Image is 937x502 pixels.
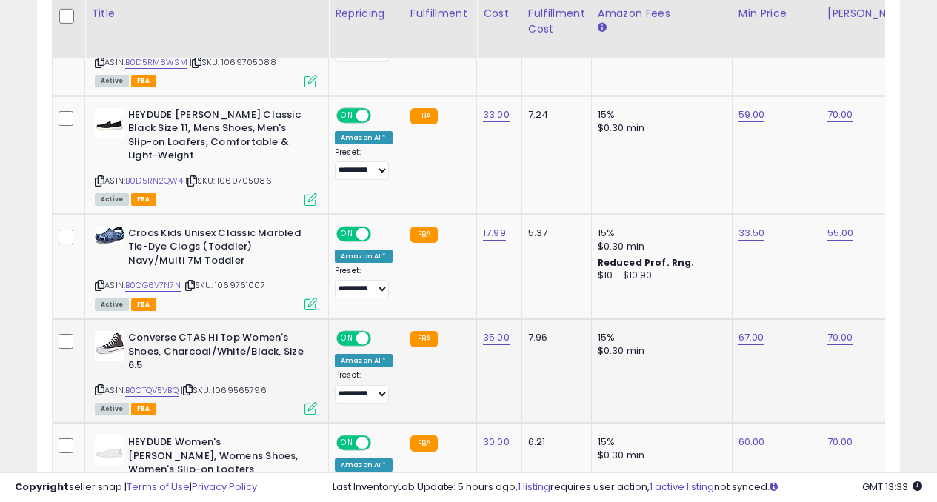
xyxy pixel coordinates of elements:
a: 60.00 [738,435,765,449]
div: $0.30 min [598,240,721,253]
span: ON [338,437,356,449]
a: 70.00 [827,330,853,345]
span: | SKU: 1069761007 [183,279,265,291]
div: Preset: [335,370,393,404]
span: OFF [369,227,393,240]
a: B0D5RN2QW4 [125,175,183,187]
div: Last InventoryLab Update: 5 hours ago, requires user action, not synced. [333,481,922,495]
span: | SKU: 1069705088 [190,56,276,68]
img: 21qRo1E9fvL._SL40_.jpg [95,108,124,138]
span: | SKU: 1069705086 [185,175,272,187]
span: OFF [369,109,393,121]
span: All listings currently available for purchase on Amazon [95,298,129,311]
span: All listings currently available for purchase on Amazon [95,403,129,415]
div: Preset: [335,266,393,299]
span: FBA [131,403,156,415]
div: [PERSON_NAME] [827,6,916,21]
div: Cost [483,6,516,21]
span: All listings currently available for purchase on Amazon [95,75,129,87]
div: Preset: [335,147,393,181]
div: Repricing [335,6,398,21]
div: 15% [598,435,721,449]
a: 30.00 [483,435,510,449]
div: seller snap | | [15,481,257,495]
strong: Copyright [15,480,69,494]
div: Fulfillment Cost [528,6,585,37]
div: 15% [598,331,721,344]
img: 21iHFY5MtjL._SL40_.jpg [95,435,124,465]
a: 67.00 [738,330,764,345]
span: OFF [369,332,393,345]
a: B0CG6V7N7N [125,279,181,292]
div: ASIN: [95,227,317,309]
div: 7.24 [528,108,580,121]
div: 5.37 [528,227,580,240]
a: 1 active listing [650,480,714,494]
b: Crocs Kids Unisex Classic Marbled Tie-Dye Clogs (Toddler) Navy/Multi 7M Toddler [128,227,308,272]
span: ON [338,109,356,121]
div: 15% [598,108,721,121]
span: 2025-08-15 13:33 GMT [862,480,922,494]
a: 17.99 [483,226,506,241]
div: Fulfillment [410,6,470,21]
a: 33.50 [738,226,765,241]
div: $10 - $10.90 [598,270,721,282]
a: 70.00 [827,107,853,122]
b: Reduced Prof. Rng. [598,256,695,269]
div: Amazon AI * [335,131,393,144]
b: HEYDUDE Women's [PERSON_NAME], Womens Shoes, Women's Slip-on Loafers, Comfortable & Light-Weight [128,435,308,494]
span: All listings currently available for purchase on Amazon [95,193,129,206]
a: Privacy Policy [192,480,257,494]
b: Converse CTAS Hi Top Women's Shoes, Charcoal/White/Black, Size 6.5 [128,331,308,376]
div: Amazon AI * [335,354,393,367]
a: 55.00 [827,226,854,241]
small: FBA [410,435,438,452]
div: 6.21 [528,435,580,449]
img: 41zuKZSealL._SL40_.jpg [95,227,124,244]
div: Min Price [738,6,815,21]
span: FBA [131,75,156,87]
div: Amazon Fees [598,6,726,21]
div: ASIN: [95,108,317,204]
span: ON [338,227,356,240]
span: | SKU: 1069565796 [181,384,267,396]
a: 70.00 [827,435,853,449]
a: 1 listing [518,480,550,494]
div: $0.30 min [598,449,721,462]
span: FBA [131,298,156,311]
a: B0CTQV5VBQ [125,384,179,397]
small: FBA [410,227,438,243]
b: HEYDUDE [PERSON_NAME] Classic Black Size 11, Mens Shoes, Men's Slip-on Loafers, Comfortable & Lig... [128,108,308,167]
div: $0.30 min [598,344,721,358]
div: $0.30 min [598,121,721,135]
span: ON [338,332,356,345]
div: 15% [598,227,721,240]
small: Amazon Fees. [598,21,607,35]
small: FBA [410,108,438,124]
a: 33.00 [483,107,510,122]
a: Terms of Use [127,480,190,494]
span: OFF [369,437,393,449]
a: B0D5RM8WSM [125,56,187,69]
small: FBA [410,331,438,347]
div: Amazon AI * [335,250,393,263]
div: Title [91,6,322,21]
a: 35.00 [483,330,510,345]
a: 59.00 [738,107,765,122]
img: 41tzkJMUmyL._SL40_.jpg [95,331,124,361]
span: FBA [131,193,156,206]
div: ASIN: [95,331,317,413]
div: 7.96 [528,331,580,344]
